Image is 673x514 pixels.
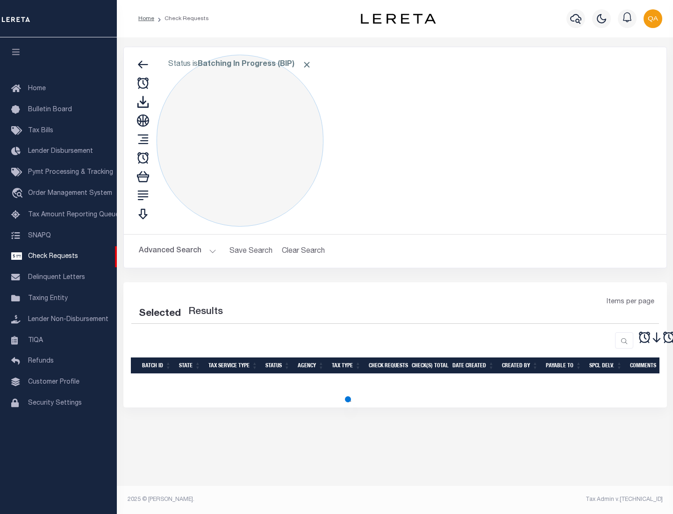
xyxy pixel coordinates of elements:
[498,357,542,374] th: Created By
[121,495,395,504] div: 2025 © [PERSON_NAME].
[28,274,85,281] span: Delinquent Letters
[154,14,209,23] li: Check Requests
[626,357,668,374] th: Comments
[28,128,53,134] span: Tax Bills
[302,60,312,70] span: Click to Remove
[188,305,223,320] label: Results
[607,297,654,307] span: Items per page
[365,357,408,374] th: Check Requests
[138,357,175,374] th: Batch Id
[28,400,82,407] span: Security Settings
[157,55,323,227] div: Click to Edit
[28,148,93,155] span: Lender Disbursement
[262,357,294,374] th: Status
[224,242,278,260] button: Save Search
[175,357,205,374] th: State
[644,9,662,28] img: svg+xml;base64,PHN2ZyB4bWxucz0iaHR0cDovL3d3dy53My5vcmcvMjAwMC9zdmciIHBvaW50ZXItZXZlbnRzPSJub25lIi...
[586,357,626,374] th: Spcl Delv.
[402,495,663,504] div: Tax Admin v.[TECHNICAL_ID]
[294,357,328,374] th: Agency
[28,86,46,92] span: Home
[278,242,329,260] button: Clear Search
[449,357,498,374] th: Date Created
[139,307,181,321] div: Selected
[28,379,79,385] span: Customer Profile
[139,242,216,260] button: Advanced Search
[28,253,78,260] span: Check Requests
[138,16,154,21] a: Home
[205,357,262,374] th: Tax Service Type
[28,190,112,197] span: Order Management System
[328,357,365,374] th: Tax Type
[28,107,72,113] span: Bulletin Board
[28,337,43,343] span: TIQA
[408,357,449,374] th: Check(s) Total
[198,61,312,68] b: Batching In Progress (BIP)
[361,14,436,24] img: logo-dark.svg
[11,188,26,200] i: travel_explore
[28,169,113,176] span: Pymt Processing & Tracking
[28,358,54,364] span: Refunds
[542,357,586,374] th: Payable To
[28,316,108,323] span: Lender Non-Disbursement
[28,232,51,239] span: SNAPQ
[28,212,119,218] span: Tax Amount Reporting Queue
[28,295,68,302] span: Taxing Entity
